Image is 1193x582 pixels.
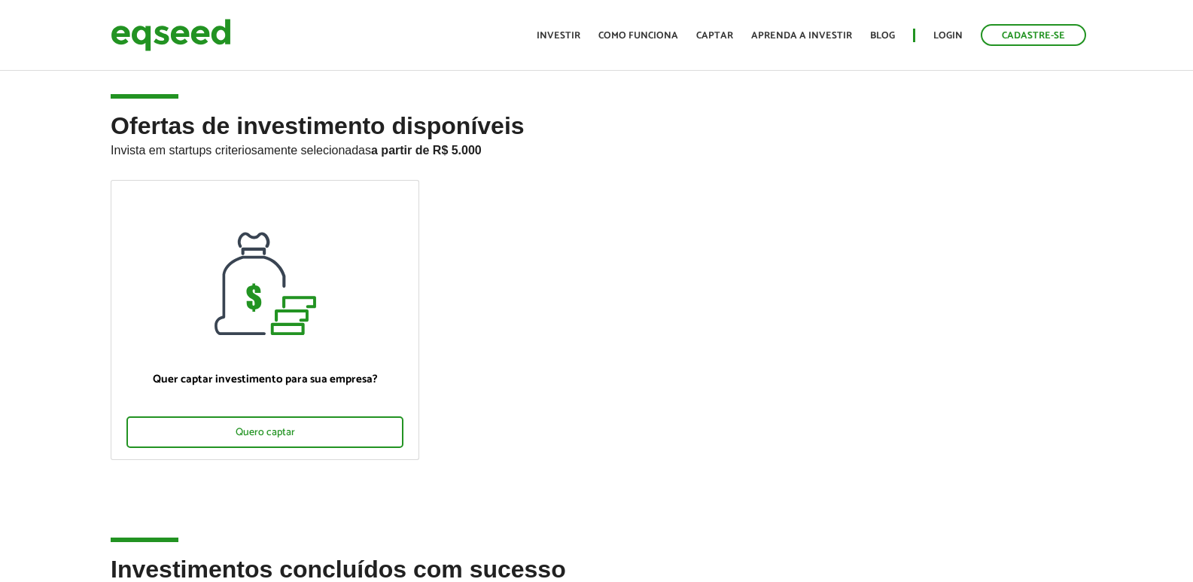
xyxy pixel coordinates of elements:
a: Como funciona [598,31,678,41]
img: EqSeed [111,15,231,55]
a: Aprenda a investir [751,31,852,41]
a: Captar [696,31,733,41]
a: Cadastre-se [981,24,1086,46]
a: Login [933,31,963,41]
h2: Ofertas de investimento disponíveis [111,113,1082,180]
p: Invista em startups criteriosamente selecionadas [111,139,1082,157]
strong: a partir de R$ 5.000 [371,144,482,157]
a: Investir [537,31,580,41]
a: Blog [870,31,895,41]
p: Quer captar investimento para sua empresa? [126,373,403,386]
div: Quero captar [126,416,403,448]
a: Quer captar investimento para sua empresa? Quero captar [111,180,419,460]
